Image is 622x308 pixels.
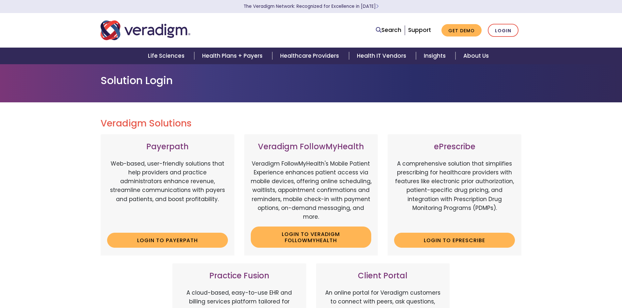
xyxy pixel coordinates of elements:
p: A comprehensive solution that simplifies prescribing for healthcare providers with features like ... [394,159,515,228]
a: The Veradigm Network: Recognized for Excellence in [DATE]Learn More [244,3,379,9]
h3: ePrescribe [394,142,515,152]
a: Life Sciences [140,48,194,64]
h3: Practice Fusion [179,271,300,281]
a: Support [408,26,431,34]
a: About Us [455,48,497,64]
h3: Client Portal [323,271,443,281]
a: Healthcare Providers [272,48,349,64]
a: Login [488,24,518,37]
h1: Solution Login [101,74,522,87]
a: Health Plans + Payers [194,48,272,64]
span: Learn More [376,3,379,9]
h3: Veradigm FollowMyHealth [251,142,372,152]
img: Veradigm logo [101,20,190,41]
h3: Payerpath [107,142,228,152]
a: Get Demo [441,24,482,37]
a: Search [376,26,401,35]
p: Web-based, user-friendly solutions that help providers and practice administrators enhance revenu... [107,159,228,228]
a: Login to ePrescribe [394,233,515,248]
a: Login to Payerpath [107,233,228,248]
h2: Veradigm Solutions [101,118,522,129]
a: Login to Veradigm FollowMyHealth [251,227,372,248]
a: Insights [416,48,455,64]
a: Health IT Vendors [349,48,416,64]
p: Veradigm FollowMyHealth's Mobile Patient Experience enhances patient access via mobile devices, o... [251,159,372,221]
